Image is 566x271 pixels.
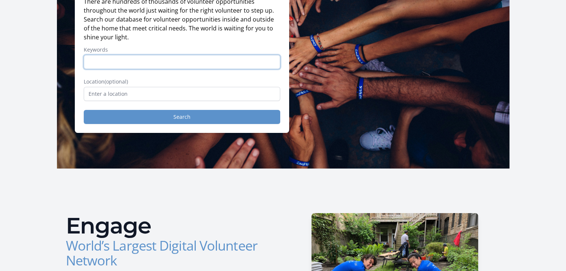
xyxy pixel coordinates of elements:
[84,78,280,85] label: Location
[84,87,280,101] input: Enter a location
[84,46,280,53] label: Keywords
[66,238,277,268] h3: World’s Largest Digital Volunteer Network
[66,215,277,237] h2: Engage
[84,110,280,124] button: Search
[105,78,128,85] span: (optional)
